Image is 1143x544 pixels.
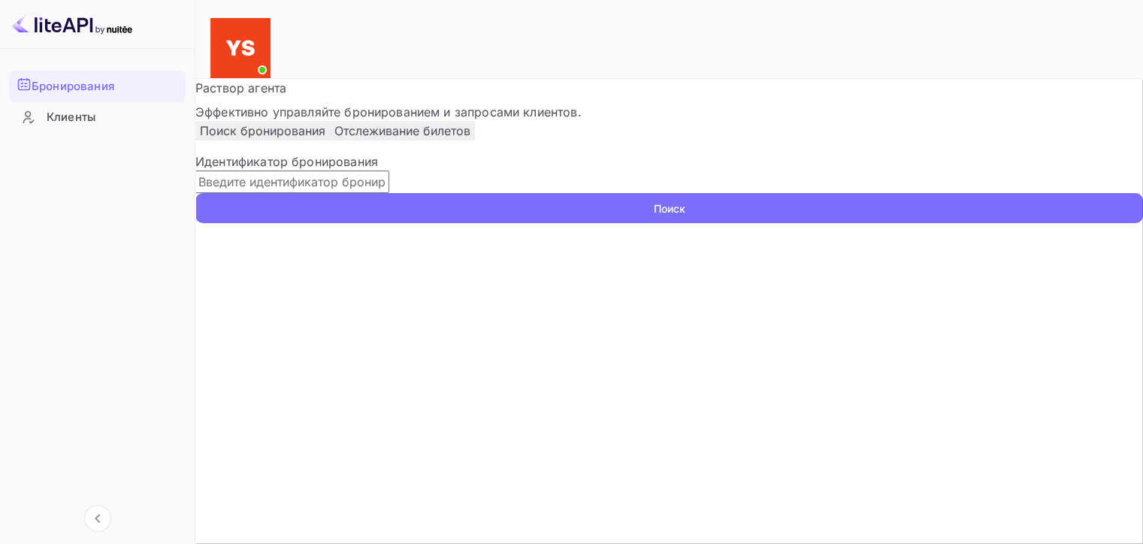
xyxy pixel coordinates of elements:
div: Бронирования [9,71,186,102]
img: Логотип LiteAPI [12,12,132,36]
div: Клиенты [9,103,186,132]
ya-tr-span: Поиск [654,201,685,216]
ya-tr-span: Раствор агента [195,80,286,95]
button: Свернуть навигацию [84,505,111,532]
button: Поиск [195,193,1143,223]
a: Бронирования [9,71,186,101]
ya-tr-span: Клиенты [47,109,95,126]
input: Введите идентификатор бронирования (например, 63782194) [195,171,389,193]
ya-tr-span: Эффективно управляйте бронированием и запросами клиентов. [195,104,582,119]
ya-tr-span: Поиск бронирования [200,123,325,138]
img: Служба Поддержки Яндекса [210,18,271,78]
ya-tr-span: Идентификатор бронирования [195,154,378,169]
a: Клиенты [9,103,186,131]
ya-tr-span: Бронирования [32,78,114,95]
ya-tr-span: Отслеживание билетов [334,123,470,138]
